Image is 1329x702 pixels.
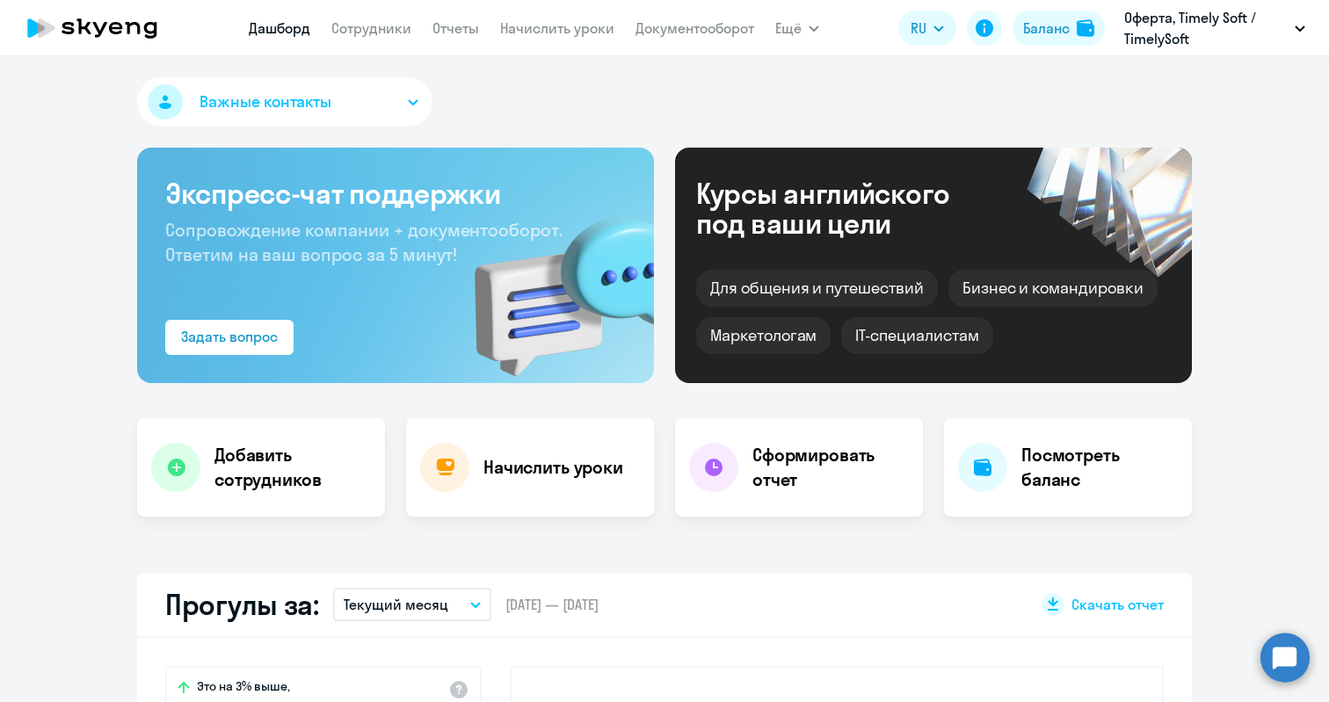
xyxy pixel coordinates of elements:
[775,11,819,46] button: Ещё
[841,317,992,354] div: IT-специалистам
[696,317,831,354] div: Маркетологам
[197,678,290,699] span: Это на 3% выше,
[635,19,754,37] a: Документооборот
[165,587,319,622] h2: Прогулы за:
[1115,7,1314,49] button: Оферта, Timely Soft / TimelySoft
[775,18,802,39] span: Ещё
[948,270,1158,307] div: Бизнес и командировки
[214,443,371,492] h4: Добавить сотрудников
[449,185,654,383] img: bg-img
[331,19,411,37] a: Сотрудники
[165,176,626,211] h3: Экспресс-чат поддержки
[500,19,614,37] a: Начислить уроки
[165,219,563,265] span: Сопровождение компании + документооборот. Ответим на ваш вопрос за 5 минут!
[696,270,938,307] div: Для общения и путешествий
[181,326,278,347] div: Задать вопрос
[344,594,448,615] p: Текущий месяц
[1124,7,1288,49] p: Оферта, Timely Soft / TimelySoft
[137,77,432,127] button: Важные контакты
[483,455,623,480] h4: Начислить уроки
[696,178,997,238] div: Курсы английского под ваши цели
[1023,18,1070,39] div: Баланс
[1013,11,1105,46] button: Балансbalance
[505,595,599,614] span: [DATE] — [DATE]
[432,19,479,37] a: Отчеты
[752,443,909,492] h4: Сформировать отчет
[911,18,926,39] span: RU
[333,588,491,621] button: Текущий месяц
[1021,443,1178,492] h4: Посмотреть баланс
[1077,19,1094,37] img: balance
[249,19,310,37] a: Дашборд
[200,90,331,113] span: Важные контакты
[165,320,294,355] button: Задать вопрос
[898,11,956,46] button: RU
[1071,595,1164,614] span: Скачать отчет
